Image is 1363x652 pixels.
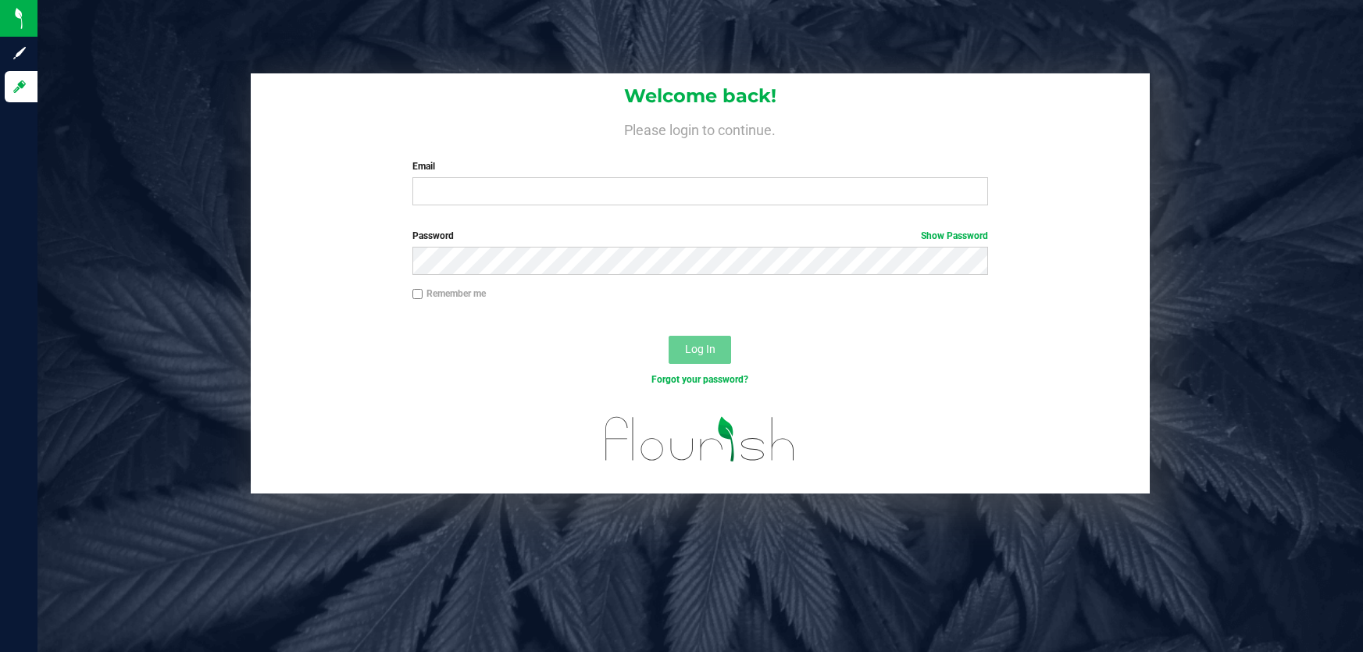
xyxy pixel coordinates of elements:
[412,230,454,241] span: Password
[921,230,988,241] a: Show Password
[685,343,715,355] span: Log In
[251,119,1150,137] h4: Please login to continue.
[12,79,27,94] inline-svg: Log in
[251,86,1150,106] h1: Welcome back!
[12,45,27,61] inline-svg: Sign up
[412,159,989,173] label: Email
[651,374,748,385] a: Forgot your password?
[669,336,731,364] button: Log In
[412,287,486,301] label: Remember me
[412,289,423,300] input: Remember me
[588,403,813,476] img: flourish_logo.svg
